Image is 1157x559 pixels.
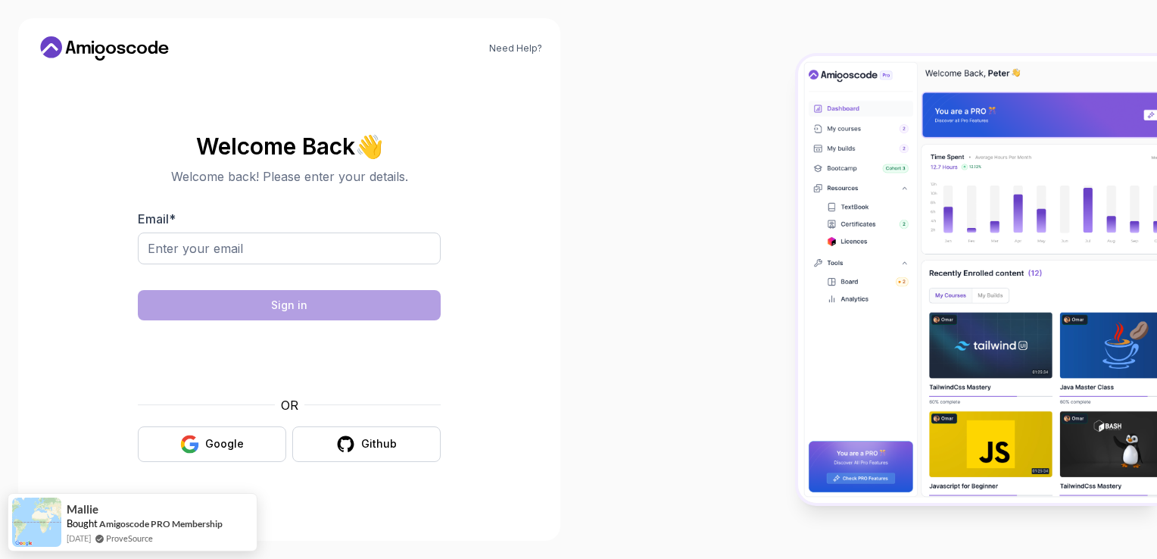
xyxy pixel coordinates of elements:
[292,426,441,462] button: Github
[489,42,542,55] a: Need Help?
[106,532,153,545] a: ProveSource
[798,56,1157,503] img: Amigoscode Dashboard
[67,532,91,545] span: [DATE]
[205,436,244,451] div: Google
[36,36,173,61] a: Home link
[175,329,404,387] iframe: Widget containing checkbox for hCaptcha security challenge
[138,211,176,226] label: Email *
[361,436,397,451] div: Github
[354,133,382,158] span: 👋
[138,290,441,320] button: Sign in
[12,498,61,547] img: provesource social proof notification image
[281,396,298,414] p: OR
[138,426,286,462] button: Google
[138,233,441,264] input: Enter your email
[138,134,441,158] h2: Welcome Back
[271,298,307,313] div: Sign in
[138,167,441,186] p: Welcome back! Please enter your details.
[67,517,98,529] span: Bought
[99,518,223,529] a: Amigoscode PRO Membership
[67,503,98,516] span: Mallie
